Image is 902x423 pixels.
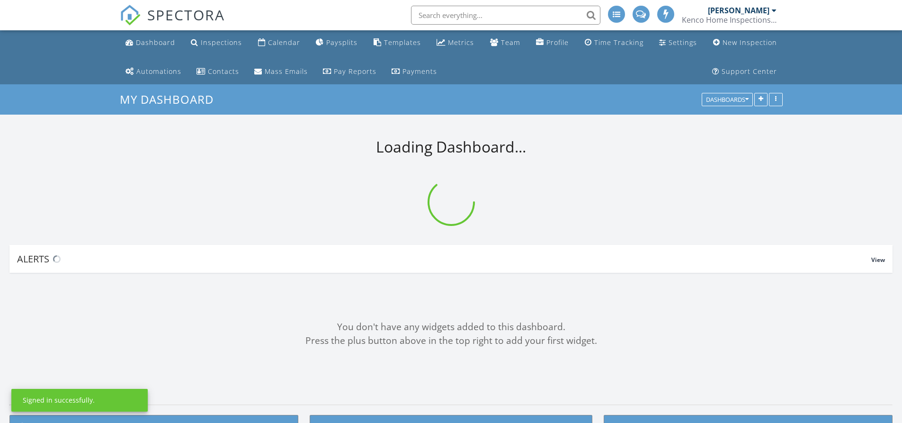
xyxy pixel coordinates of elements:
[501,38,520,47] div: Team
[147,5,225,25] span: SPECTORA
[136,67,181,76] div: Automations
[312,34,361,52] a: Paysplits
[268,38,300,47] div: Calendar
[120,5,141,26] img: The Best Home Inspection Software - Spectora
[9,334,893,348] div: Press the plus button above in the top right to add your first widget.
[388,63,441,81] a: Payments
[265,67,308,76] div: Mass Emails
[709,34,781,52] a: New Inspection
[581,34,647,52] a: Time Tracking
[370,34,425,52] a: Templates
[594,38,643,47] div: Time Tracking
[708,63,781,81] a: Support Center
[682,15,777,25] div: Kenco Home Inspections Inc.
[334,67,376,76] div: Pay Reports
[448,38,474,47] div: Metrics
[122,34,179,52] a: Dashboard
[702,93,753,107] button: Dashboards
[433,34,478,52] a: Metrics
[136,38,175,47] div: Dashboard
[17,252,871,265] div: Alerts
[655,34,701,52] a: Settings
[9,320,893,334] div: You don't have any widgets added to this dashboard.
[402,67,437,76] div: Payments
[193,63,243,81] a: Contacts
[546,38,569,47] div: Profile
[723,38,777,47] div: New Inspection
[250,63,312,81] a: Mass Emails
[208,67,239,76] div: Contacts
[120,91,222,107] a: My Dashboard
[708,6,769,15] div: [PERSON_NAME]
[187,34,246,52] a: Inspections
[326,38,357,47] div: Paysplits
[23,396,95,405] div: Signed in successfully.
[486,34,524,52] a: Team
[871,256,885,264] span: View
[254,34,304,52] a: Calendar
[201,38,242,47] div: Inspections
[122,63,185,81] a: Automations (Basic)
[669,38,697,47] div: Settings
[384,38,421,47] div: Templates
[319,63,380,81] a: Pay Reports
[722,67,777,76] div: Support Center
[120,13,225,33] a: SPECTORA
[411,6,600,25] input: Search everything...
[706,97,749,103] div: Dashboards
[532,34,572,52] a: Company Profile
